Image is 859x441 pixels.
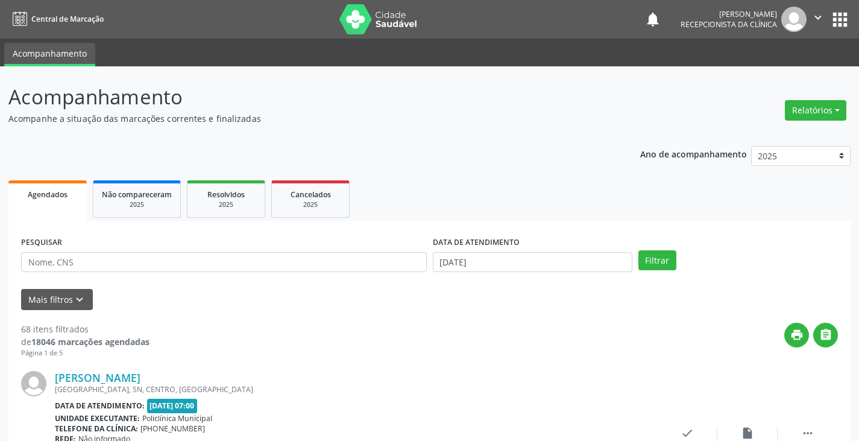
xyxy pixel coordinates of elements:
button: Relatórios [785,100,846,121]
img: img [781,7,807,32]
b: Telefone da clínica: [55,424,138,434]
div: Página 1 de 5 [21,348,149,358]
span: [PHONE_NUMBER] [140,424,205,434]
div: de [21,335,149,348]
i: check [681,427,694,440]
div: [GEOGRAPHIC_DATA], SN, CENTRO, [GEOGRAPHIC_DATA] [55,384,657,395]
button: notifications [644,11,661,28]
div: 2025 [196,200,256,209]
i: keyboard_arrow_down [73,293,86,306]
a: [PERSON_NAME] [55,371,140,384]
p: Ano de acompanhamento [640,146,747,161]
label: PESQUISAR [21,233,62,252]
input: Nome, CNS [21,252,427,273]
a: Central de Marcação [8,9,104,29]
button:  [807,7,829,32]
b: Data de atendimento: [55,401,145,411]
strong: 18046 marcações agendadas [31,336,149,347]
i:  [811,11,825,24]
img: img [21,371,46,396]
label: DATA DE ATENDIMENTO [433,233,520,252]
span: Resolvidos [207,189,245,200]
div: 68 itens filtrados [21,323,149,335]
b: Unidade executante: [55,413,140,424]
div: 2025 [102,200,172,209]
i: insert_drive_file [741,427,754,440]
button: apps [829,9,851,30]
a: Acompanhamento [4,43,95,66]
button: Filtrar [638,250,676,271]
button: Mais filtroskeyboard_arrow_down [21,289,93,310]
span: Recepcionista da clínica [681,19,777,30]
i:  [819,328,832,341]
button:  [813,323,838,347]
span: Agendados [28,189,68,200]
p: Acompanhe a situação das marcações correntes e finalizadas [8,112,598,125]
i:  [801,427,814,440]
div: [PERSON_NAME] [681,9,777,19]
span: Policlínica Municipal [142,413,212,424]
p: Acompanhamento [8,82,598,112]
span: Não compareceram [102,189,172,200]
span: Cancelados [291,189,331,200]
i: print [790,328,804,341]
span: Central de Marcação [31,14,104,24]
span: [DATE] 07:00 [147,399,198,413]
button: print [784,323,809,347]
div: 2025 [280,200,341,209]
input: Selecione um intervalo [433,252,632,273]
